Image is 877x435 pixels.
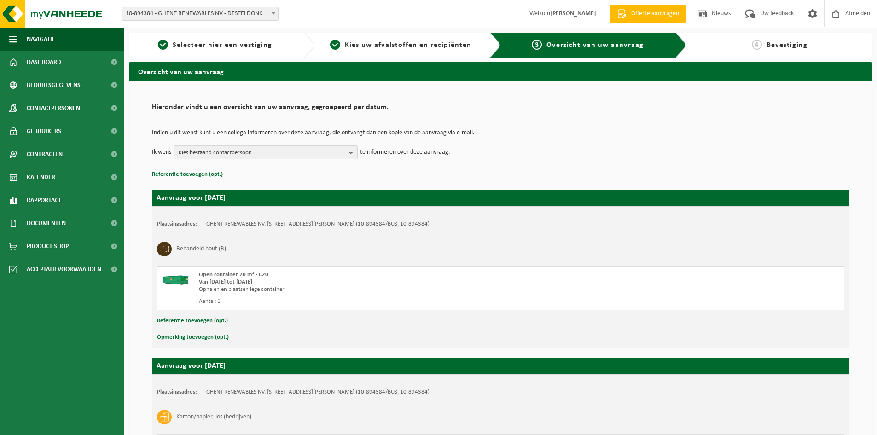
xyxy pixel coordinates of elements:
[122,7,278,20] span: 10-894384 - GHENT RENEWABLES NV - DESTELDONK
[206,220,430,228] td: GHENT RENEWABLES NV, [STREET_ADDRESS][PERSON_NAME] (10-894384/BUS, 10-894384)
[173,41,272,49] span: Selecteer hier een vestiging
[152,145,171,159] p: Ik wens
[199,298,538,305] div: Aantal: 1
[157,315,228,327] button: Referentie toevoegen (opt.)
[27,120,61,143] span: Gebruikers
[157,221,197,227] strong: Plaatsingsadres:
[176,410,251,424] h3: Karton/papier, los (bedrijven)
[27,97,80,120] span: Contactpersonen
[546,41,644,49] span: Overzicht van uw aanvraag
[199,272,268,278] span: Open container 20 m³ - C20
[629,9,681,18] span: Offerte aanvragen
[27,51,61,74] span: Dashboard
[176,242,226,256] h3: Behandeld hout (B)
[360,145,450,159] p: te informeren over deze aanvraag.
[129,62,872,80] h2: Overzicht van uw aanvraag
[162,271,190,285] img: HK-XC-20-GN-00.png
[134,40,296,51] a: 1Selecteer hier een vestiging
[27,258,101,281] span: Acceptatievoorwaarden
[319,40,482,51] a: 2Kies uw afvalstoffen en recipiënten
[179,146,345,160] span: Kies bestaand contactpersoon
[199,286,538,293] div: Ophalen en plaatsen lege container
[767,41,807,49] span: Bevestiging
[27,28,55,51] span: Navigatie
[532,40,542,50] span: 3
[206,389,430,396] td: GHENT RENEWABLES NV, [STREET_ADDRESS][PERSON_NAME] (10-894384/BUS, 10-894384)
[157,362,226,370] strong: Aanvraag voor [DATE]
[27,166,55,189] span: Kalender
[27,212,66,235] span: Documenten
[550,10,596,17] strong: [PERSON_NAME]
[122,7,279,21] span: 10-894384 - GHENT RENEWABLES NV - DESTELDONK
[27,189,62,212] span: Rapportage
[27,74,81,97] span: Bedrijfsgegevens
[157,194,226,202] strong: Aanvraag voor [DATE]
[152,130,849,136] p: Indien u dit wenst kunt u een collega informeren over deze aanvraag, die ontvangt dan een kopie v...
[157,389,197,395] strong: Plaatsingsadres:
[199,279,252,285] strong: Van [DATE] tot [DATE]
[158,40,168,50] span: 1
[27,143,63,166] span: Contracten
[27,235,69,258] span: Product Shop
[610,5,686,23] a: Offerte aanvragen
[752,40,762,50] span: 4
[157,331,229,343] button: Opmerking toevoegen (opt.)
[174,145,358,159] button: Kies bestaand contactpersoon
[152,168,223,180] button: Referentie toevoegen (opt.)
[345,41,471,49] span: Kies uw afvalstoffen en recipiënten
[152,104,849,116] h2: Hieronder vindt u een overzicht van uw aanvraag, gegroepeerd per datum.
[330,40,340,50] span: 2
